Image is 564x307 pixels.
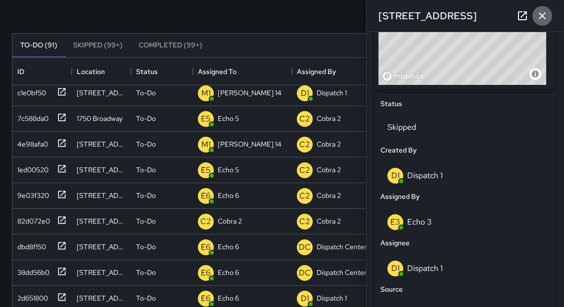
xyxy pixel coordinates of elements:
[131,58,193,85] div: Status
[299,164,310,176] p: C2
[13,289,48,303] div: 2d651800
[317,242,367,252] p: Dispatch Center
[301,87,309,99] p: D1
[218,139,282,149] p: [PERSON_NAME] 14
[136,165,156,175] p: To-Do
[17,58,24,85] div: ID
[13,238,46,252] div: dbd8f150
[301,293,309,305] p: D1
[198,58,236,85] div: Assigned To
[136,216,156,226] p: To-Do
[77,139,126,149] div: 902 Washington Street
[136,268,156,277] p: To-Do
[299,267,311,279] p: DC
[218,114,239,123] p: Echo 5
[317,293,347,303] p: Dispatch 1
[13,110,48,123] div: 7c588da0
[13,135,48,149] div: 4e98afa0
[193,58,292,85] div: Assigned To
[136,191,156,200] p: To-Do
[77,191,126,200] div: 1500 Broadway
[317,114,341,123] p: Cobra 2
[201,139,211,151] p: M1
[65,34,131,57] button: Skipped (99+)
[218,268,239,277] p: Echo 6
[201,190,211,202] p: E6
[299,139,310,151] p: C2
[13,264,49,277] div: 38dd56b0
[317,216,341,226] p: Cobra 2
[218,242,239,252] p: Echo 6
[218,293,239,303] p: Echo 6
[218,216,242,226] p: Cobra 2
[136,58,158,85] div: Status
[201,113,211,125] p: E5
[317,88,347,98] p: Dispatch 1
[292,58,391,85] div: Assigned By
[13,187,49,200] div: 9e03f320
[77,242,126,252] div: 1776 Broadway
[131,34,210,57] button: Completed (99+)
[200,216,211,228] p: C2
[12,58,72,85] div: ID
[201,293,211,305] p: E6
[299,113,310,125] p: C2
[299,190,310,202] p: C2
[77,114,123,123] div: 1750 Broadway
[218,165,239,175] p: Echo 5
[136,293,156,303] p: To-Do
[317,191,341,200] p: Cobra 2
[136,242,156,252] p: To-Do
[136,139,156,149] p: To-Do
[77,88,126,98] div: 1501 Broadway
[299,241,311,253] p: DC
[218,191,239,200] p: Echo 6
[136,88,156,98] p: To-Do
[201,87,211,99] p: M1
[297,58,336,85] div: Assigned By
[13,161,48,175] div: 1ed00520
[77,268,126,277] div: 1212 Webster Street
[201,164,211,176] p: E5
[77,165,126,175] div: 1437 Franklin Street
[317,268,367,277] p: Dispatch Center
[317,165,341,175] p: Cobra 2
[136,114,156,123] p: To-Do
[201,241,211,253] p: E6
[299,216,310,228] p: C2
[13,84,46,98] div: c1e0bf50
[77,216,126,226] div: 1500 Broadway
[12,34,65,57] button: To-Do (91)
[201,267,211,279] p: E6
[77,293,126,303] div: 1618 Telegraph Avenue
[77,58,105,85] div: Location
[317,139,341,149] p: Cobra 2
[13,212,50,226] div: 82d072e0
[72,58,131,85] div: Location
[218,88,282,98] p: [PERSON_NAME] 14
